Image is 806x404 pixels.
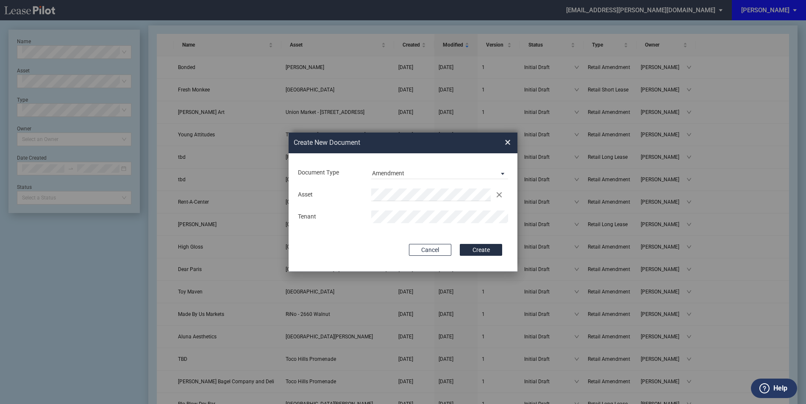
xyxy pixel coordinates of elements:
md-select: Document Type: Amendment [371,166,508,179]
span: × [505,136,511,149]
md-dialog: Create New ... [289,133,517,271]
div: Tenant [293,213,366,221]
div: Asset [293,191,366,199]
label: Help [773,383,787,394]
button: Cancel [409,244,451,256]
h2: Create New Document [294,138,474,147]
div: Document Type [293,169,366,177]
button: Create [460,244,502,256]
div: Amendment [372,170,404,177]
